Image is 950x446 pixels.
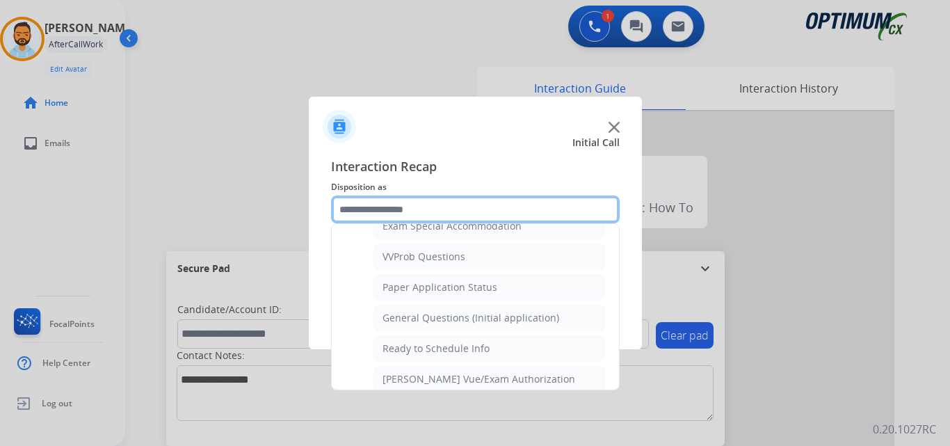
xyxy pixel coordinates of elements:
[383,342,490,356] div: Ready to Schedule Info
[383,250,465,264] div: VVProb Questions
[331,157,620,179] span: Interaction Recap
[383,372,575,386] div: [PERSON_NAME] Vue/Exam Authorization
[572,136,620,150] span: Initial Call
[383,219,522,233] div: Exam Special Accommodation
[873,421,936,438] p: 0.20.1027RC
[383,280,497,294] div: Paper Application Status
[383,311,559,325] div: General Questions (Initial application)
[331,179,620,196] span: Disposition as
[323,110,356,143] img: contactIcon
